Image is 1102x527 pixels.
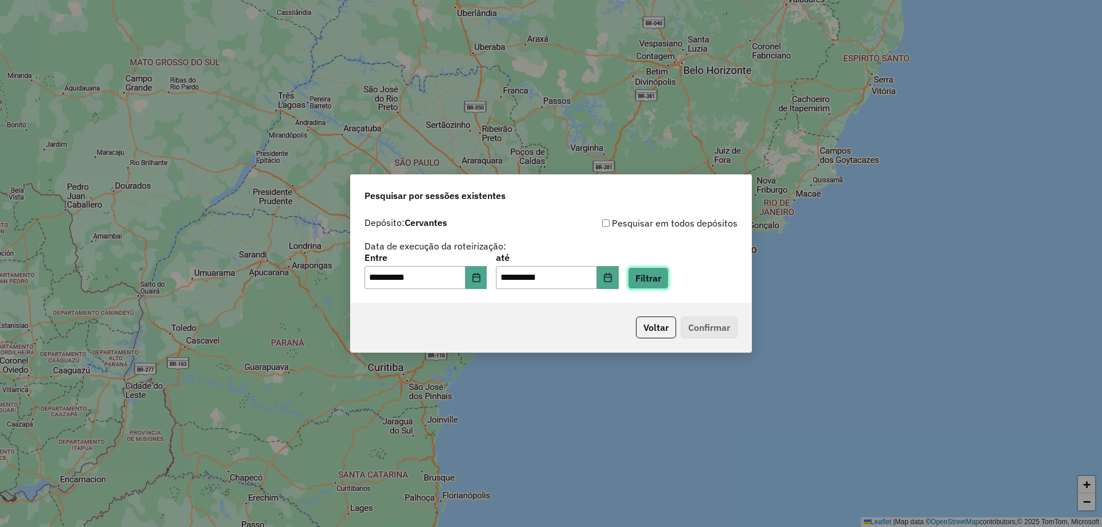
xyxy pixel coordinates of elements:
label: Entre [364,251,487,264]
button: Voltar [636,317,676,338]
strong: Cervantes [405,217,447,228]
span: Pesquisar por sessões existentes [364,189,506,202]
label: Depósito: [364,216,447,229]
button: Filtrar [628,267,669,289]
label: Data de execução da roteirização: [364,239,506,253]
button: Choose Date [465,266,487,289]
button: Choose Date [597,266,619,289]
div: Pesquisar em todos depósitos [551,216,738,230]
label: até [496,251,618,264]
